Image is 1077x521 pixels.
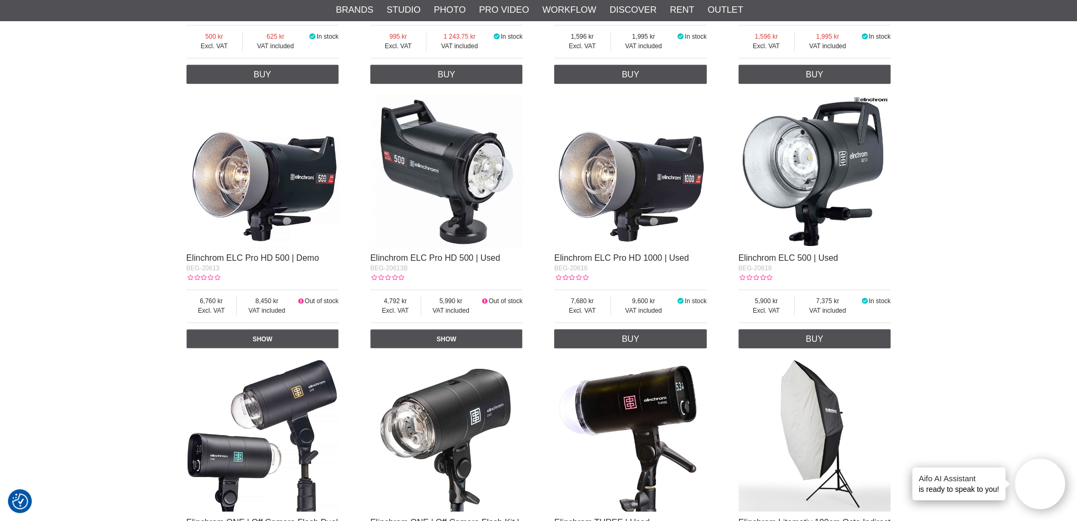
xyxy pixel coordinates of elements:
img: Elinchrom Litemotiv 190cm Octa Indirect | Used [738,359,891,511]
a: Show [186,329,339,348]
a: Buy [186,65,339,84]
font: BEG-20613B [370,264,408,272]
i: In stock [677,297,685,305]
font: Out of stock [488,297,522,305]
i: In stock [677,33,685,40]
font: Show [253,335,272,343]
font: 1 243.75 [443,33,468,40]
font: In stock [317,33,339,40]
a: Elinchrom ELC Pro HD 1000 | Used [554,253,689,262]
div: Customer rating: 0 [186,273,220,282]
i: In stock [860,33,869,40]
font: 4,792 [384,297,400,305]
font: BEG-20619 [738,264,772,272]
img: Revisit consent button [12,493,28,509]
font: 1,995 [632,33,648,40]
a: Pro Video [479,3,529,17]
i: In stock [308,33,317,40]
font: Buy [806,70,823,79]
font: Excl. VAT [201,42,228,50]
font: Discover [610,5,657,15]
font: 7,680 [571,297,586,305]
font: In stock [684,297,706,305]
font: VAT included [441,42,478,50]
img: Elinchrom ONE | Off Camera Flash Kit | Used [370,359,523,511]
font: 6,760 [200,297,216,305]
font: 5,990 [439,297,455,305]
font: 1,995 [816,33,832,40]
a: Rent [670,3,694,17]
img: Elinchrom ELC Pro HD 1000 | Used [554,94,707,247]
font: Buy [622,334,639,343]
font: 1,596 [755,33,771,40]
a: Show [370,329,523,348]
font: Rent [670,5,694,15]
a: Studio [387,3,421,17]
font: 9,600 [632,297,648,305]
a: Elinchrom ELC Pro HD 500 | Demo [186,253,319,262]
i: In stock [860,297,869,305]
font: Show [437,335,456,343]
font: In stock [869,33,891,40]
img: Elinchrom ELC Pro HD 500 | Demo [186,94,339,247]
i: In stock [492,33,501,40]
font: 625 [266,33,277,40]
font: VAT included [432,307,469,314]
font: Excl. VAT [382,307,409,314]
font: BEG-20613 [186,264,220,272]
a: Buy [738,329,891,348]
a: Workflow [542,3,597,17]
a: Discover [610,3,657,17]
font: Out of stock [305,297,339,305]
a: Buy [554,65,707,84]
font: VAT included [809,307,845,314]
font: In stock [684,33,706,40]
font: BEG-20616 [554,264,588,272]
font: 995 [389,33,400,40]
font: Brands [336,5,373,15]
div: Customer rating: 0 [554,273,588,282]
div: Customer rating: 0 [738,273,772,282]
font: Buy [254,70,271,79]
font: Buy [438,70,455,79]
font: Studio [387,5,421,15]
font: VAT included [809,42,845,50]
a: Buy [738,65,891,84]
font: In stock [869,297,891,305]
font: 7,375 [816,297,832,305]
font: Outlet [708,5,743,15]
a: Photo [434,3,466,17]
img: Elinchrom ELC 500 | Used [738,94,891,247]
font: VAT included [257,42,293,50]
img: Elinchrom ONE | Off Camera Flash Dual Kit | Used [186,359,339,511]
font: 8,450 [255,297,271,305]
i: Out of stock [297,297,305,305]
font: Excl. VAT [569,307,596,314]
i: Out of stock [481,297,489,305]
font: VAT included [625,42,662,50]
font: Buy [806,334,823,343]
img: Elinchrom ELC Pro HD 500 | Used [370,94,523,247]
font: VAT included [248,307,285,314]
font: 500 [206,33,216,40]
a: Elinchrom ELC Pro HD 500 | Used [370,253,500,262]
font: 5,900 [755,297,771,305]
font: Aifo AI Assistant [919,474,976,483]
button: Consent Preferences [12,492,28,511]
a: Outlet [708,3,743,17]
a: Elinchrom ELC 500 | Used [738,253,838,262]
font: Buy [622,70,639,79]
font: Excl. VAT [753,42,780,50]
a: Buy [554,329,707,348]
font: In stock [501,33,522,40]
font: Workflow [542,5,597,15]
font: Excl. VAT [569,42,596,50]
font: Excl. VAT [385,42,412,50]
img: Elinchrom THREE | Used [554,359,707,511]
a: Brands [336,3,373,17]
font: Pro Video [479,5,529,15]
